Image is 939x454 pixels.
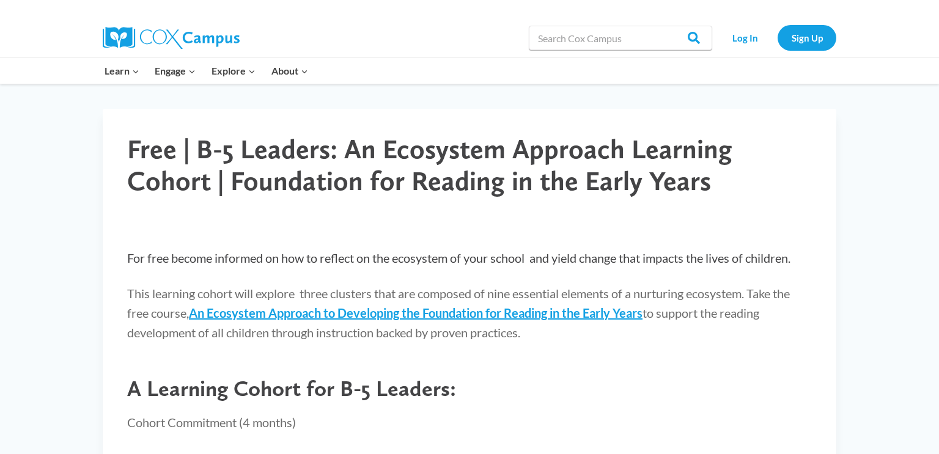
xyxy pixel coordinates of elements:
[127,284,812,342] p: This learning cohort will explore three clusters that are composed of nine essential elements of ...
[97,58,315,84] nav: Primary Navigation
[127,133,812,198] h1: Free | B-5 Leaders: An Ecosystem Approach Learning Cohort | Foundation for Reading in the Early Y...
[189,306,643,320] a: An Ecosystem Approach to Developing the Foundation for Reading in the Early Years
[127,375,812,401] h2: A Learning Cohort for B-5 Leaders:
[271,63,308,79] span: About
[127,412,812,432] p: Cohort Commitment (4 months)
[105,63,139,79] span: Learn
[718,25,771,50] a: Log In
[529,26,712,50] input: Search Cox Campus
[778,25,836,50] a: Sign Up
[155,63,196,79] span: Engage
[212,63,256,79] span: Explore
[103,27,240,49] img: Cox Campus
[127,251,790,265] span: For free become informed on how to reflect on the ecosystem of your school and yield change that ...
[718,25,836,50] nav: Secondary Navigation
